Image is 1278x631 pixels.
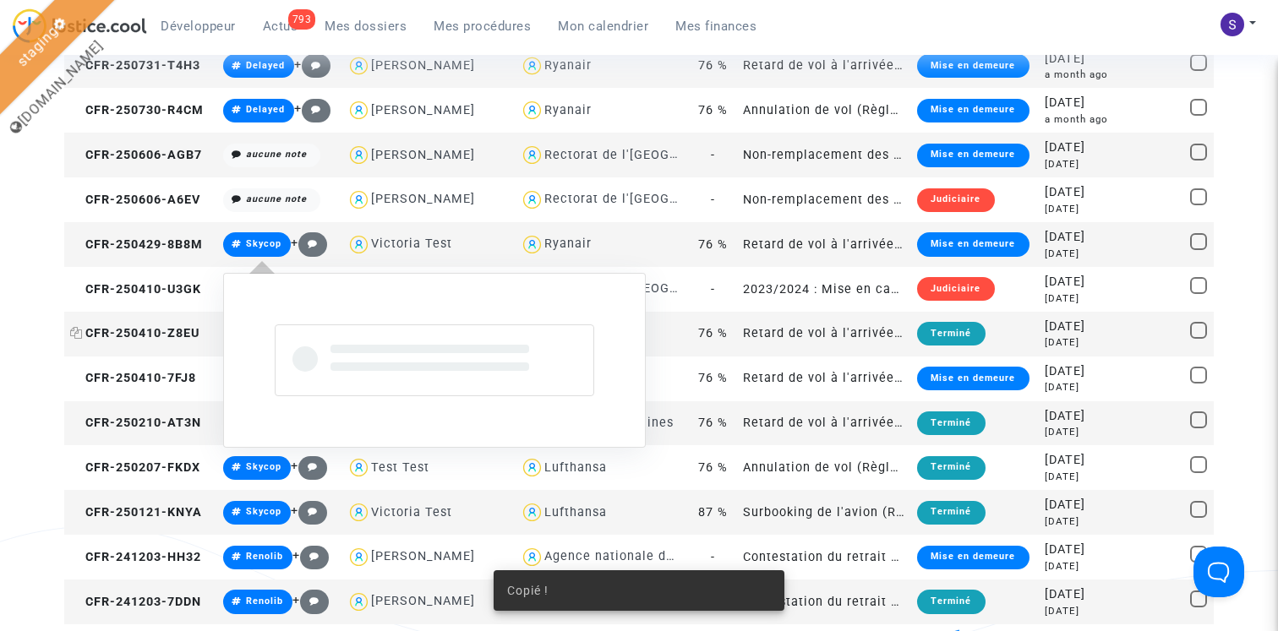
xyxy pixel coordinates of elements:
[371,58,475,73] div: [PERSON_NAME]
[544,148,760,162] div: Rectorat de l'[GEOGRAPHIC_DATA]
[737,312,911,356] td: Retard de vol à l'arrivée (Règlement CE n°261/2004)
[737,490,911,535] td: Surbooking de l'avion (Règlement CE n°261/2004)
[371,237,452,251] div: Victoria Test
[70,282,201,296] span: CFR-250410-U3GK
[371,148,475,162] div: [PERSON_NAME]
[1045,380,1111,394] div: [DATE]
[70,103,204,117] span: CFR-250730-R4CM
[698,460,728,475] span: 76 %
[737,222,911,267] td: Retard de vol à l'arrivée (Règlement CE n°261/2004)
[70,193,200,207] span: CFR-250606-A6EV
[737,579,911,624] td: Contestation du retrait de [PERSON_NAME] par l'ANAH (mandataire)
[1045,362,1111,381] div: [DATE]
[737,177,911,222] td: Non-remplacement des professeurs/enseignants absents
[1045,425,1111,439] div: [DATE]
[544,14,662,39] a: Mon calendrier
[325,19,407,34] span: Mes dossiers
[420,14,544,39] a: Mes procédures
[70,416,201,430] span: CFR-250210-AT3N
[917,546,1029,569] div: Mise en demeure
[711,282,715,296] span: -
[288,9,316,30] div: 793
[520,143,544,167] img: icon-user.svg
[292,593,329,607] span: +
[544,460,607,475] div: Lufthansa
[347,188,371,212] img: icon-user.svg
[917,277,994,301] div: Judiciaire
[70,505,202,519] span: CFR-250121-KNYA
[371,594,475,608] div: [PERSON_NAME]
[246,551,283,562] span: Renolib
[917,144,1029,167] div: Mise en demeure
[70,550,201,564] span: CFR-241203-HH32
[544,58,592,73] div: Ryanair
[1045,496,1111,514] div: [DATE]
[520,545,544,569] img: icon-user.svg
[698,103,728,117] span: 76 %
[147,14,249,39] a: Développeur
[347,143,371,167] img: icon-user.svg
[544,237,592,251] div: Ryanair
[1045,604,1111,618] div: [DATE]
[70,148,202,162] span: CFR-250606-AGB7
[698,326,728,340] span: 76 %
[520,500,544,525] img: icon-user.svg
[1045,291,1111,306] div: [DATE]
[371,549,475,563] div: [PERSON_NAME]
[711,193,715,207] span: -
[246,60,285,71] span: Delayed
[737,401,911,446] td: Retard de vol à l'arrivée (Règlement CE n°261/2004)
[698,371,728,385] span: 76 %
[520,54,544,79] img: icon-user.svg
[347,500,371,525] img: icon-user.svg
[347,590,371,614] img: icon-user.svg
[294,101,330,116] span: +
[544,281,760,296] div: Rectorat de l'[GEOGRAPHIC_DATA]
[1045,514,1111,529] div: [DATE]
[1045,559,1111,574] div: [DATE]
[246,596,283,607] span: Renolib
[1045,273,1111,291] div: [DATE]
[1045,451,1111,470] div: [DATE]
[507,582,549,599] span: Copié !
[1045,585,1111,604] div: [DATE]
[371,505,452,519] div: Victoria Test
[520,188,544,212] img: icon-user.svg
[1045,112,1111,127] div: a month ago
[917,367,1029,390] div: Mise en demeure
[1193,547,1244,597] iframe: Help Scout Beacon - Open
[1045,318,1111,336] div: [DATE]
[1045,157,1111,171] div: [DATE]
[13,8,147,43] img: jc-logo.svg
[371,460,429,475] div: Test Test
[246,238,281,249] span: Skycop
[371,192,475,206] div: [PERSON_NAME]
[917,188,994,212] div: Judiciaire
[1045,183,1111,202] div: [DATE]
[1045,228,1111,247] div: [DATE]
[737,44,911,89] td: Retard de vol à l'arrivée (Règlement CE n°261/2004)
[737,267,911,312] td: 2023/2024 : Mise en cause de la responsabilité de l'Etat pour non remplacement des professeurs/en...
[246,104,285,115] span: Delayed
[294,57,330,72] span: +
[246,149,307,160] i: aucune note
[698,505,728,519] span: 87 %
[1045,335,1111,350] div: [DATE]
[434,19,531,34] span: Mes procédures
[737,445,911,490] td: Annulation de vol (Règlement CE n°261/2004)
[1045,50,1111,68] div: [DATE]
[1045,407,1111,426] div: [DATE]
[246,461,281,472] span: Skycop
[917,232,1029,256] div: Mise en demeure
[70,237,203,252] span: CFR-250429-8B8M
[1045,139,1111,157] div: [DATE]
[698,58,728,73] span: 76 %
[917,54,1029,78] div: Mise en demeure
[917,501,985,525] div: Terminé
[249,14,312,39] a: 793Actus
[544,192,760,206] div: Rectorat de l'[GEOGRAPHIC_DATA]
[161,19,236,34] span: Développeur
[311,14,420,39] a: Mes dossiers
[1045,541,1111,559] div: [DATE]
[246,193,307,204] i: aucune note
